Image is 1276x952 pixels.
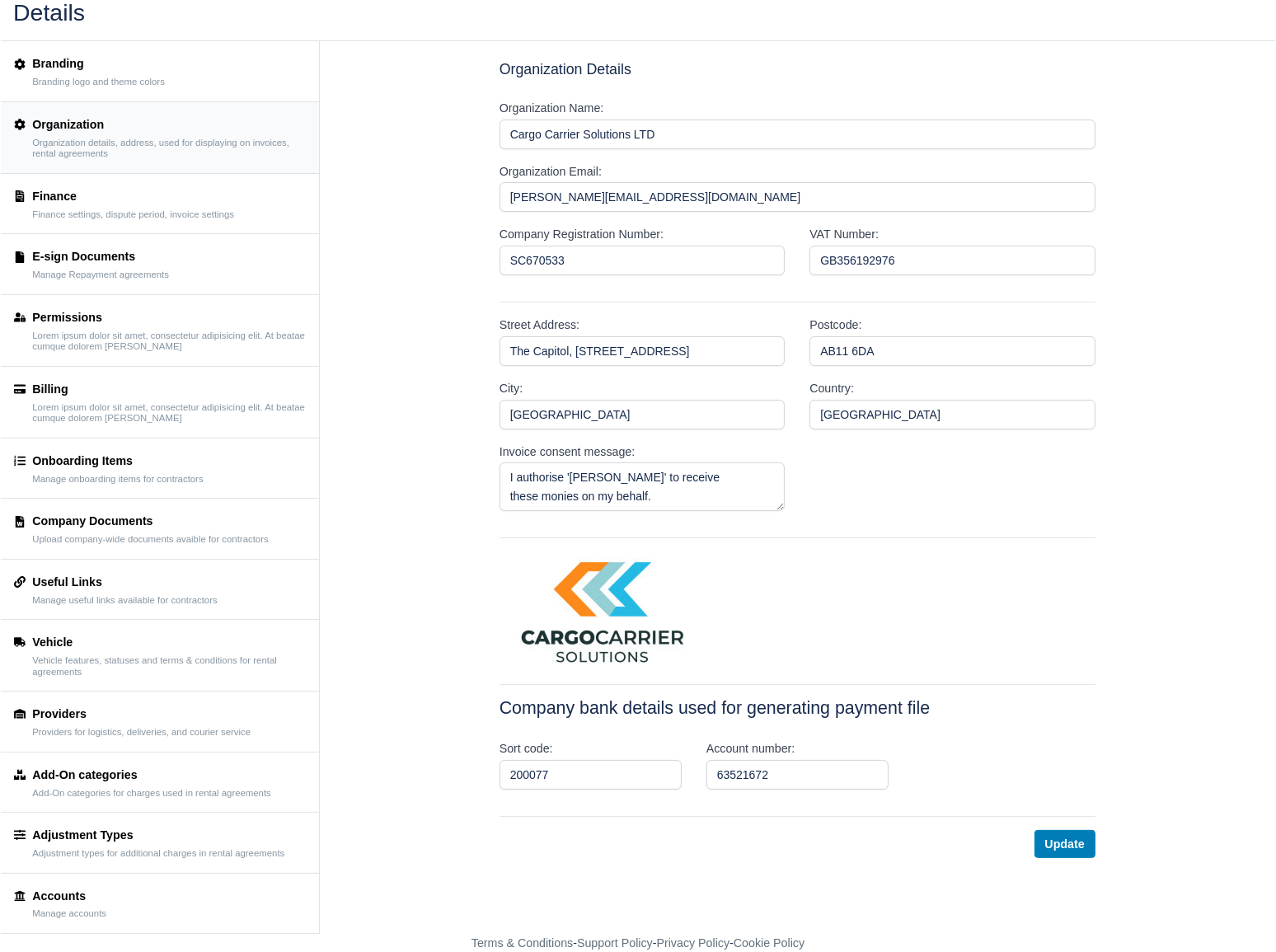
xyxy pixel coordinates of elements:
small: Organization details, address, used for displaying on invoices, rental agreements [32,138,305,160]
small: Branding logo and theme colors [32,77,165,88]
div: Add-On categories [32,766,271,785]
a: Branding Branding logo and theme colors [1,41,319,101]
div: Branding [32,54,165,73]
a: Accounts Manage accounts [1,874,319,934]
label: Organization Name: [500,99,604,118]
div: E-sign Documents [32,247,169,266]
textarea: I authorise '[PERSON_NAME]' to receive these monies on my behalf. [500,462,786,511]
a: Cookie Policy [734,936,805,950]
iframe: Chat Widget [979,761,1276,952]
small: Providers for logistics, deliveries, and courier service [32,727,251,739]
small: Vehicle features, statuses and terms & conditions for rental agreements [32,655,305,678]
small: Adjustment types for additional charges in rental agreements [32,848,284,860]
a: Support Policy [577,936,653,950]
a: Permissions Lorem ipsum dolor sit amet, consectetur adipisicing elit. At beatae cumque dolorem [P... [1,295,319,367]
div: Providers [32,705,251,724]
div: Vehicle [32,633,305,652]
small: Manage accounts [32,908,106,920]
h4: Company bank details used for generating payment file [500,698,1095,720]
small: Lorem ipsum dolor sit amet, consectetur adipisicing elit. At beatae cumque dolorem [PERSON_NAME] [32,331,305,353]
a: Onboarding Items Manage onboarding items for contractors [1,438,319,499]
small: Manage useful links available for contractors [32,595,217,607]
small: Lorem ipsum dolor sit amet, consectetur adipisicing elit. At beatae cumque dolorem [PERSON_NAME] [32,402,305,424]
label: Street Address: [500,316,579,335]
label: Postcode: [809,316,861,335]
a: Add-On categories Add-On categories for charges used in rental agreements [1,753,319,813]
small: Manage Repayment agreements [32,270,169,281]
small: Finance settings, dispute period, invoice settings [32,209,234,221]
label: Sort code: [500,739,553,758]
div: Organization [32,115,305,134]
a: Company Documents Upload company-wide documents avaible for contractors [1,499,319,559]
h5: Organization Details [500,61,1095,78]
a: Privacy Policy [657,936,730,950]
label: Organization Email: [500,162,602,181]
label: Invoice consent message: [500,443,636,462]
small: Add-On categories for charges used in rental agreements [32,788,271,800]
label: Account number: [706,739,795,758]
a: Useful Links Manage useful links available for contractors [1,560,319,620]
label: City: [500,379,523,398]
div: Accounts [32,887,106,906]
a: Terms & Conditions [471,936,573,950]
label: VAT Number: [809,225,879,244]
div: Onboarding Items [32,452,203,471]
div: Permissions [32,308,305,327]
a: Organization Organization details, address, used for displaying on invoices, rental agreements [1,102,319,174]
small: Upload company-wide documents avaible for contractors [32,534,268,546]
a: Adjustment Types Adjustment types for additional charges in rental agreements [1,813,319,873]
a: Vehicle Vehicle features, statuses and terms & conditions for rental agreements [1,620,319,692]
h2: Details [13,1,1263,24]
div: Adjustment Types [32,826,284,845]
label: Company Registration Number: [500,225,664,244]
label: Country: [809,379,854,398]
a: Finance Finance settings, dispute period, invoice settings [1,174,319,234]
small: Manage onboarding items for contractors [32,474,203,485]
div: Billing [32,380,305,399]
a: Billing Lorem ipsum dolor sit amet, consectetur adipisicing elit. At beatae cumque dolorem [PERSO... [1,367,319,438]
div: Company Documents [32,512,268,531]
div: Finance [32,187,234,206]
a: Providers Providers for logistics, deliveries, and courier service [1,692,319,752]
a: E-sign Documents Manage Repayment agreements [1,234,319,294]
div: Useful Links [32,573,217,592]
